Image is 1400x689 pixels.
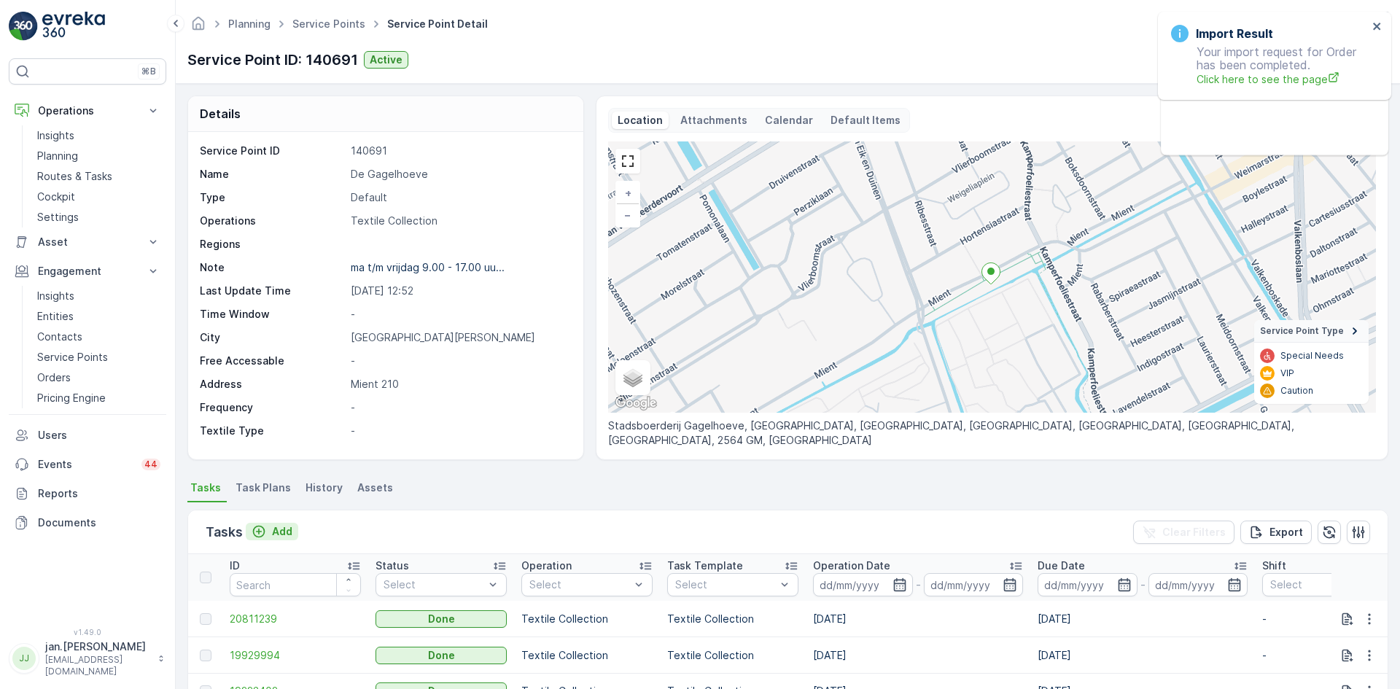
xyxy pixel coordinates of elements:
[230,612,361,626] a: 20811239
[200,260,345,275] p: Note
[376,647,507,664] button: Done
[625,187,631,199] span: +
[200,144,345,158] p: Service Point ID
[617,204,639,226] a: Zoom Out
[12,647,36,670] div: JJ
[351,167,568,182] p: De Gagelhoeve
[37,370,71,385] p: Orders
[200,354,345,368] p: Free Accessable
[9,96,166,125] button: Operations
[228,17,271,30] a: Planning
[230,648,361,663] a: 19929994
[384,577,484,592] p: Select
[38,104,137,118] p: Operations
[200,284,345,298] p: Last Update Time
[1240,521,1312,544] button: Export
[1270,577,1371,592] p: Select
[38,486,160,501] p: Reports
[246,523,298,540] button: Add
[45,639,150,654] p: jan.[PERSON_NAME]
[351,400,568,415] p: -
[37,210,79,225] p: Settings
[1148,573,1248,596] input: dd/mm/yyyy
[200,307,345,322] p: Time Window
[38,457,133,472] p: Events
[924,573,1024,596] input: dd/mm/yyyy
[200,190,345,205] p: Type
[529,577,630,592] p: Select
[1280,385,1313,397] p: Caution
[376,558,409,573] p: Status
[612,394,660,413] a: Open this area in Google Maps (opens a new window)
[200,650,211,661] div: Toggle Row Selected
[1197,71,1368,87] span: Click here to see the page
[612,394,660,413] img: Google
[806,637,1030,674] td: [DATE]
[351,261,505,273] p: ma t/m vrijdag 9.00 - 17.00 uu...
[272,524,292,539] p: Add
[1162,525,1226,540] p: Clear Filters
[31,347,166,367] a: Service Points
[618,113,663,128] p: Location
[200,167,345,182] p: Name
[617,150,639,172] a: View Fullscreen
[351,424,568,438] p: -
[1262,558,1286,573] p: Shift
[514,601,660,637] td: Textile Collection
[617,362,649,394] a: Layers
[351,214,568,228] p: Textile Collection
[37,391,106,405] p: Pricing Engine
[765,113,813,128] p: Calendar
[190,21,206,34] a: Homepage
[31,388,166,408] a: Pricing Engine
[236,480,291,495] span: Task Plans
[9,12,38,41] img: logo
[521,558,572,573] p: Operation
[190,480,221,495] span: Tasks
[1196,25,1273,42] h3: Import Result
[37,289,74,303] p: Insights
[200,330,345,345] p: City
[1171,45,1368,87] p: Your import request for Order has been completed.
[31,125,166,146] a: Insights
[660,601,806,637] td: Textile Collection
[680,113,747,128] p: Attachments
[37,128,74,143] p: Insights
[9,421,166,450] a: Users
[230,558,240,573] p: ID
[42,12,105,41] img: logo_light-DOdMpM7g.png
[9,450,166,479] a: Events44
[813,573,913,596] input: dd/mm/yyyy
[608,419,1376,448] p: Stadsboerderij Gagelhoeve, [GEOGRAPHIC_DATA], [GEOGRAPHIC_DATA], [GEOGRAPHIC_DATA], [GEOGRAPHIC_D...
[9,628,166,637] span: v 1.49.0
[1280,367,1294,379] p: VIP
[384,17,491,31] span: Service Point Detail
[364,51,408,69] button: Active
[306,480,343,495] span: History
[351,144,568,158] p: 140691
[806,601,1030,637] td: [DATE]
[144,459,157,470] p: 44
[200,424,345,438] p: Textile Type
[38,515,160,530] p: Documents
[38,235,137,249] p: Asset
[1269,525,1303,540] p: Export
[200,214,345,228] p: Operations
[200,237,345,252] p: Regions
[200,105,241,122] p: Details
[660,637,806,674] td: Textile Collection
[37,309,74,324] p: Entities
[31,207,166,227] a: Settings
[351,307,568,322] p: -
[351,354,568,368] p: -
[813,558,890,573] p: Operation Date
[9,639,166,677] button: JJjan.[PERSON_NAME][EMAIL_ADDRESS][DOMAIN_NAME]
[1280,350,1344,362] p: Special Needs
[31,306,166,327] a: Entities
[206,522,243,542] p: Tasks
[428,612,455,626] p: Done
[916,576,921,593] p: -
[675,577,776,592] p: Select
[187,49,358,71] p: Service Point ID: 140691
